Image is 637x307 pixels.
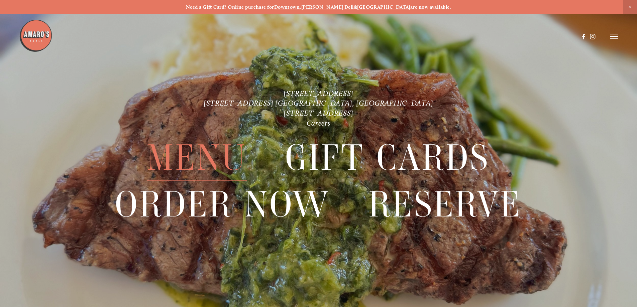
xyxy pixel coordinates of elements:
[147,135,247,181] a: Menu
[368,181,522,227] span: Reserve
[284,89,353,98] a: [STREET_ADDRESS]
[115,181,330,227] a: Order Now
[354,4,357,10] strong: &
[204,99,433,108] a: [STREET_ADDRESS] [GEOGRAPHIC_DATA], [GEOGRAPHIC_DATA]
[284,109,353,118] a: [STREET_ADDRESS]
[368,181,522,227] a: Reserve
[285,135,490,181] a: Gift Cards
[300,4,301,10] strong: ,
[301,4,354,10] a: [PERSON_NAME] Dell
[410,4,451,10] strong: are now available.
[307,119,331,128] a: Careers
[357,4,410,10] a: [GEOGRAPHIC_DATA]
[19,19,52,52] img: Amaro's Table
[274,4,300,10] a: Downtown
[186,4,274,10] strong: Need a Gift Card? Online purchase for
[115,181,330,227] span: Order Now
